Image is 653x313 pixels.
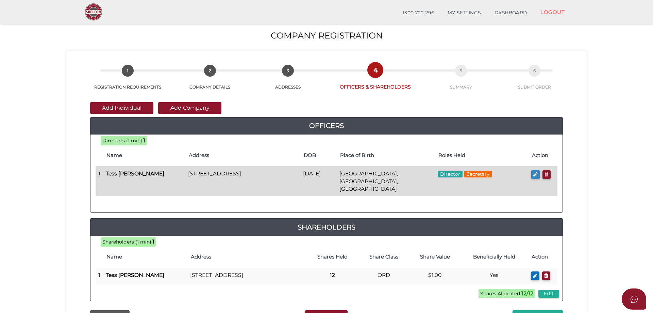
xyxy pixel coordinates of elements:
a: 4OFFICERS & SHAREHOLDERS [328,72,423,90]
h4: Address [191,254,303,260]
h4: Action [532,254,554,260]
button: Add Company [158,102,221,114]
a: MY SETTINGS [441,6,488,20]
b: 12 [330,272,335,278]
td: [DATE] [300,167,337,196]
span: 5 [455,65,467,77]
a: 2COMPANY DETAILS [172,72,248,90]
button: Edit [538,290,559,298]
a: 1REGISTRATION REQUIREMENTS [83,72,172,90]
a: 3ADDRESSES [248,72,328,90]
h4: DOB [304,153,334,158]
button: Open asap [622,288,646,310]
span: Shares Allocated: [479,289,535,298]
td: [STREET_ADDRESS] [185,167,300,196]
b: Tess [PERSON_NAME] [106,272,164,278]
b: 1 [152,238,154,245]
a: 5SUMMARY [423,72,499,90]
td: ORD [358,268,409,284]
td: [STREET_ADDRESS] [187,268,306,284]
h4: Address [189,153,297,158]
span: Directors (1 min): [102,138,143,144]
td: Yes [461,268,528,284]
span: 4 [369,64,381,76]
td: [GEOGRAPHIC_DATA], [GEOGRAPHIC_DATA], [GEOGRAPHIC_DATA] [337,167,435,196]
b: 12/12 [521,290,533,297]
h4: Roles Held [438,153,525,158]
a: Shareholders [90,222,563,233]
h4: Name [106,254,184,260]
h4: Shares Held [310,254,355,260]
span: 2 [204,65,216,77]
span: 6 [529,65,540,77]
a: 6SUBMIT ORDER [499,72,570,90]
span: 1 [122,65,134,77]
a: DASHBOARD [488,6,534,20]
h4: Share Value [413,254,457,260]
a: 1300 722 796 [396,6,441,20]
td: 1 [96,268,103,284]
h4: Place of Birth [340,153,431,158]
span: 3 [282,65,294,77]
td: 1 [96,167,103,196]
h4: Name [106,153,182,158]
b: 1 [143,137,145,144]
b: Tess [PERSON_NAME] [106,170,164,177]
h4: Beneficially Held [464,254,525,260]
h4: Share Class [362,254,406,260]
button: Add Individual [90,102,153,114]
span: Shareholders (1 min): [102,239,152,245]
td: $1.00 [409,268,461,284]
h4: Action [532,153,554,158]
span: Director [438,171,463,177]
span: Secretary [464,171,492,177]
a: LOGOUT [534,5,571,19]
a: Officers [90,120,563,131]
